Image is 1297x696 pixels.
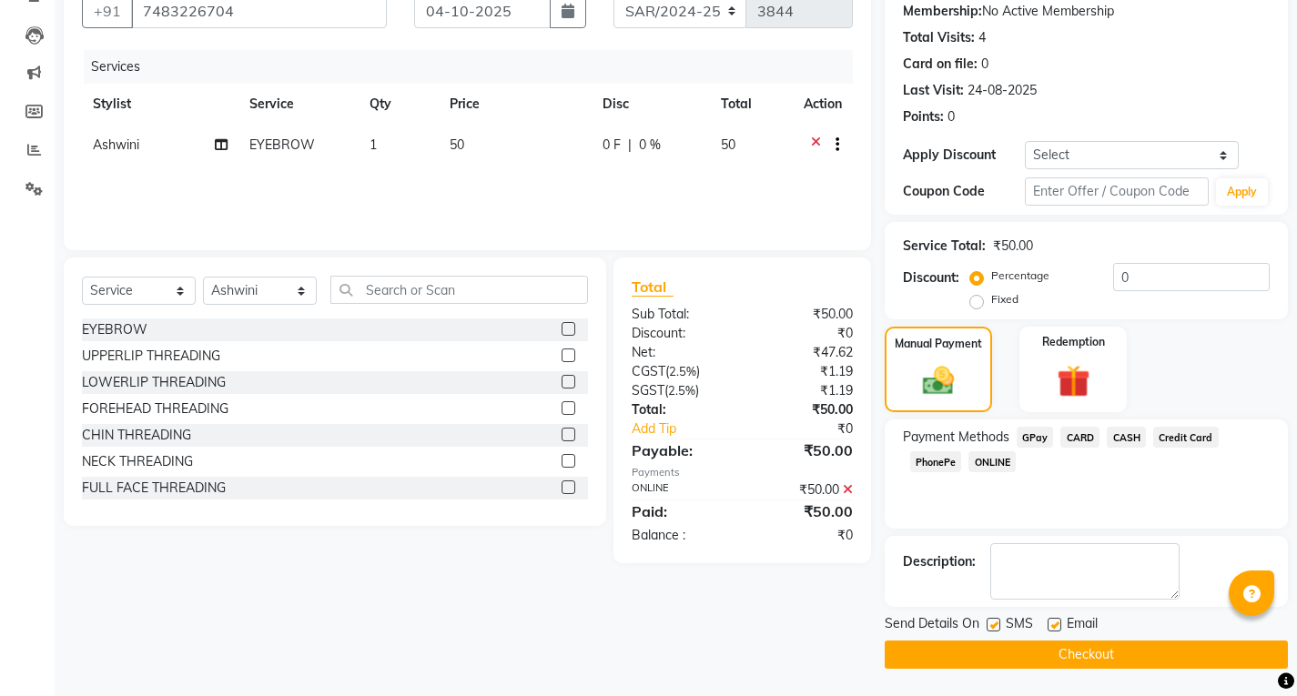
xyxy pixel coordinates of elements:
div: Discount: [903,268,959,287]
span: PhonePe [910,451,962,472]
div: Service Total: [903,237,986,256]
div: EYEBROW [82,320,147,339]
div: ₹1.19 [742,362,866,381]
th: Qty [359,84,439,125]
div: Coupon Code [903,182,1025,201]
label: Manual Payment [895,336,982,352]
span: 2.5% [669,364,696,378]
div: Discount: [618,324,742,343]
div: FULL FACE THREADING [82,479,226,498]
span: GPay [1017,427,1054,448]
div: 24-08-2025 [968,81,1037,100]
div: ₹47.62 [742,343,866,362]
div: 0 [981,55,988,74]
div: Membership: [903,2,982,21]
span: | [628,136,632,155]
span: SGST [632,382,664,398]
div: Total Visits: [903,28,975,47]
div: UPPERLIP THREADING [82,347,220,366]
div: Apply Discount [903,146,1025,165]
span: CASH [1107,427,1146,448]
span: SMS [1006,614,1033,637]
div: ₹50.00 [742,305,866,324]
div: ₹0 [742,324,866,343]
div: ₹0 [742,526,866,545]
div: Paid: [618,500,742,522]
span: Email [1067,614,1098,637]
div: Sub Total: [618,305,742,324]
th: Action [793,84,853,125]
span: 0 % [639,136,661,155]
div: CHIN THREADING [82,426,191,445]
div: Payable: [618,439,742,461]
th: Service [238,84,359,125]
div: Last Visit: [903,81,964,100]
div: ₹1.19 [742,381,866,400]
div: ₹0 [763,419,866,439]
span: ONLINE [968,451,1016,472]
span: Ashwini [93,136,139,153]
div: Points: [903,107,944,126]
div: Description: [903,552,976,571]
span: 50 [721,136,735,153]
div: ₹50.00 [993,237,1033,256]
div: Card on file: [903,55,978,74]
div: Services [84,50,866,84]
img: _cash.svg [913,363,964,399]
button: Apply [1216,178,1268,206]
span: 0 F [603,136,621,155]
div: Total: [618,400,742,419]
label: Percentage [991,267,1049,284]
span: Total [632,277,674,297]
input: Search or Scan [330,276,588,304]
th: Stylist [82,84,238,125]
span: Payment Methods [903,428,1009,447]
th: Disc [592,84,710,125]
div: LOWERLIP THREADING [82,373,226,392]
img: _gift.svg [1047,361,1100,402]
div: ( ) [618,362,742,381]
div: Net: [618,343,742,362]
span: 1 [370,136,377,153]
div: NECK THREADING [82,452,193,471]
span: 50 [450,136,464,153]
div: ( ) [618,381,742,400]
div: FOREHEAD THREADING [82,399,228,419]
th: Total [710,84,793,125]
div: ₹50.00 [742,400,866,419]
a: Add Tip [618,419,763,439]
input: Enter Offer / Coupon Code [1025,177,1209,206]
div: ₹50.00 [742,439,866,461]
div: Balance : [618,526,742,545]
div: 4 [978,28,986,47]
span: EYEBROW [249,136,315,153]
div: ₹50.00 [742,500,866,522]
span: CGST [632,363,665,379]
div: ONLINE [618,480,742,499]
label: Redemption [1042,334,1105,350]
span: Credit Card [1153,427,1219,448]
div: No Active Membership [903,2,1270,21]
span: Send Details On [885,614,979,637]
span: 2.5% [668,383,695,398]
th: Price [439,84,591,125]
div: 0 [947,107,955,126]
button: Checkout [885,641,1288,669]
span: CARD [1060,427,1099,448]
div: ₹50.00 [742,480,866,499]
div: Payments [632,465,853,480]
label: Fixed [991,291,1018,308]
